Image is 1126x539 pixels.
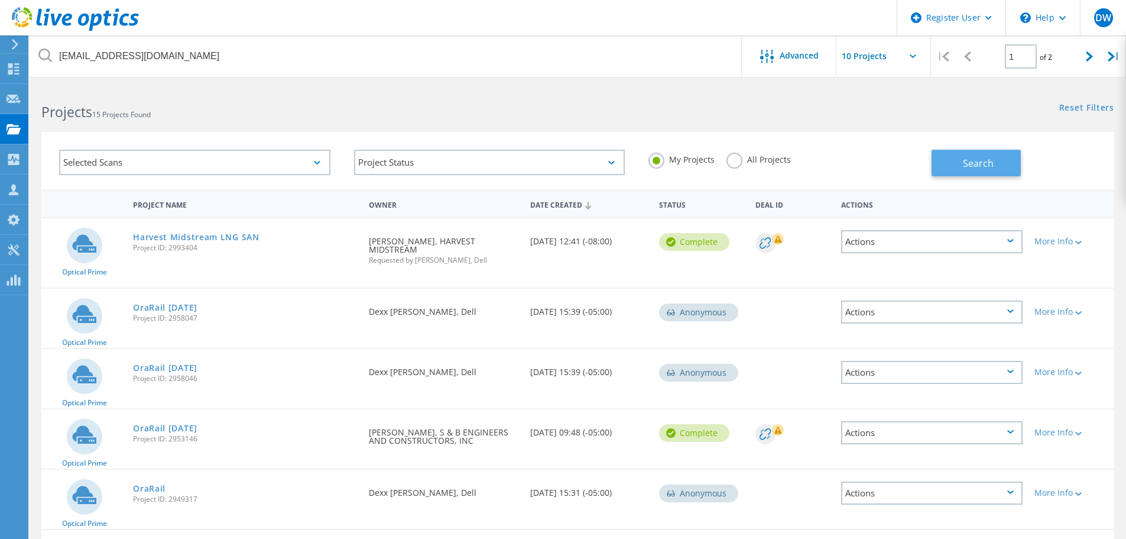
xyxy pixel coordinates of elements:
span: Project ID: 2993404 [133,244,357,251]
div: [PERSON_NAME], S & B ENGINEERS AND CONSTRUCTORS, INC [363,409,524,457]
div: More Info [1034,308,1108,316]
span: Advanced [780,51,819,60]
div: Deal Id [749,193,835,215]
span: Optical Prime [62,339,107,346]
a: Live Optics Dashboard [12,25,139,33]
div: [PERSON_NAME], HARVEST MIDSTREAM [363,218,524,276]
div: Anonymous [659,364,738,382]
a: OraRail [DATE] [133,424,197,433]
span: Project ID: 2958047 [133,315,357,322]
a: OraRail [133,485,166,493]
div: More Info [1034,237,1108,246]
span: Project ID: 2949317 [133,496,357,503]
div: Dexx [PERSON_NAME], Dell [363,289,524,328]
div: Actions [835,193,1028,215]
span: DW [1095,13,1111,22]
span: 15 Projects Found [92,109,151,120]
input: Search projects by name, owner, ID, company, etc [30,35,742,77]
div: Actions [841,301,1023,324]
div: Selected Scans [59,150,330,175]
div: More Info [1034,489,1108,497]
span: of 2 [1040,52,1052,62]
div: Project Status [354,150,625,175]
div: Project Name [127,193,363,215]
a: Reset Filters [1059,104,1114,114]
span: Project ID: 2958046 [133,375,357,382]
div: Actions [841,421,1023,444]
span: Requested by [PERSON_NAME], Dell [369,257,518,264]
button: Search [932,150,1021,176]
div: | [1102,35,1126,78]
svg: \n [1020,12,1031,23]
div: Status [653,193,749,215]
div: Complete [659,233,729,251]
div: Actions [841,361,1023,384]
a: OraRail [DATE] [133,304,197,312]
div: Anonymous [659,304,738,321]
div: [DATE] 15:39 (-05:00) [524,289,653,328]
a: Harvest Midstream LNG SAN [133,233,259,241]
span: Optical Prime [62,399,107,406]
div: [DATE] 12:41 (-08:00) [524,218,653,257]
div: More Info [1034,428,1108,437]
span: Optical Prime [62,269,107,276]
div: Date Created [524,193,653,215]
span: Optical Prime [62,460,107,467]
b: Projects [41,102,92,121]
div: [DATE] 15:31 (-05:00) [524,470,653,509]
a: OraRail [DATE] [133,364,197,372]
div: [DATE] 09:48 (-05:00) [524,409,653,448]
div: Actions [841,230,1023,253]
label: My Projects [648,153,715,164]
label: All Projects [726,153,791,164]
div: | [931,35,955,78]
div: Dexx [PERSON_NAME], Dell [363,470,524,509]
span: Optical Prime [62,520,107,527]
div: [DATE] 15:39 (-05:00) [524,349,653,388]
div: Complete [659,424,729,442]
div: Actions [841,482,1023,505]
div: Anonymous [659,485,738,502]
span: Project ID: 2953146 [133,435,357,443]
span: Search [963,157,994,170]
div: More Info [1034,368,1108,376]
div: Dexx [PERSON_NAME], Dell [363,349,524,388]
div: Owner [363,193,524,215]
